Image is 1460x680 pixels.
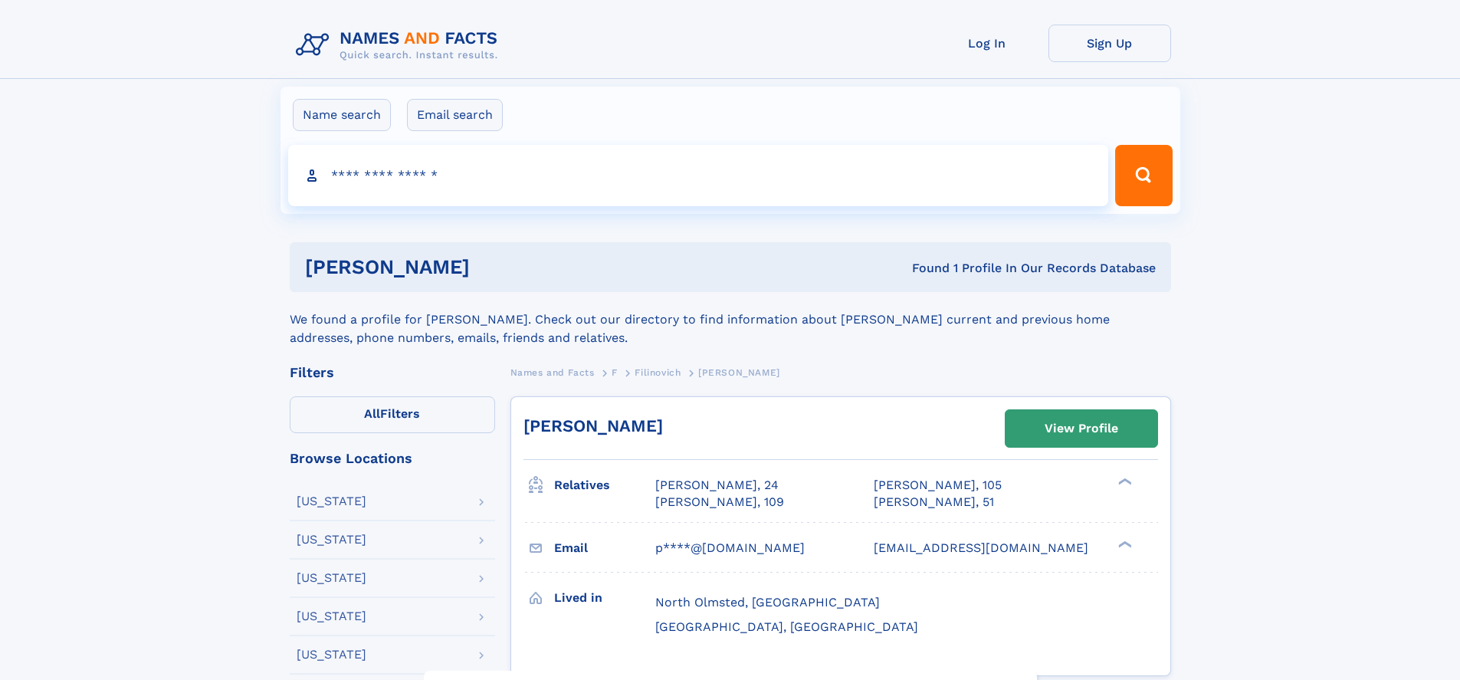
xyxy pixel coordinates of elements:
a: [PERSON_NAME], 109 [655,494,784,511]
a: Names and Facts [510,363,595,382]
span: [GEOGRAPHIC_DATA], [GEOGRAPHIC_DATA] [655,619,918,634]
a: [PERSON_NAME] [523,416,663,435]
label: Filters [290,396,495,433]
div: View Profile [1045,411,1118,446]
a: F [612,363,618,382]
a: View Profile [1006,410,1157,447]
span: North Olmsted, [GEOGRAPHIC_DATA] [655,595,880,609]
div: Found 1 Profile In Our Records Database [691,260,1156,277]
a: [PERSON_NAME], 24 [655,477,779,494]
span: [EMAIL_ADDRESS][DOMAIN_NAME] [874,540,1088,555]
h3: Email [554,535,655,561]
span: All [364,406,380,421]
a: [PERSON_NAME], 51 [874,494,994,511]
a: Sign Up [1048,25,1171,62]
div: [US_STATE] [297,534,366,546]
span: [PERSON_NAME] [698,367,780,378]
div: We found a profile for [PERSON_NAME]. Check out our directory to find information about [PERSON_N... [290,292,1171,347]
div: ❯ [1114,539,1133,549]
a: [PERSON_NAME], 105 [874,477,1002,494]
span: F [612,367,618,378]
label: Email search [407,99,503,131]
h3: Relatives [554,472,655,498]
div: ❯ [1114,477,1133,487]
a: Log In [926,25,1048,62]
span: Filinovich [635,367,681,378]
div: [US_STATE] [297,495,366,508]
div: [US_STATE] [297,610,366,623]
img: Logo Names and Facts [290,25,510,66]
div: [US_STATE] [297,572,366,584]
input: search input [288,145,1109,206]
h1: [PERSON_NAME] [305,258,691,277]
div: Filters [290,366,495,379]
a: Filinovich [635,363,681,382]
h3: Lived in [554,585,655,611]
div: [US_STATE] [297,649,366,661]
label: Name search [293,99,391,131]
button: Search Button [1115,145,1172,206]
div: Browse Locations [290,452,495,465]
